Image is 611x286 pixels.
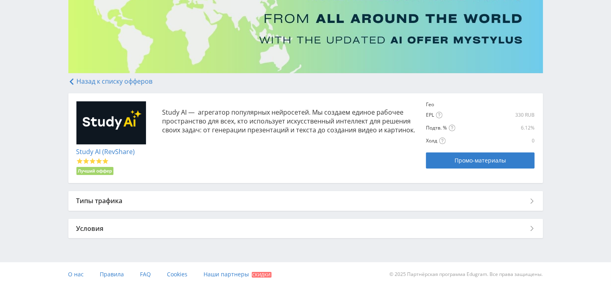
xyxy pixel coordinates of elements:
[68,219,543,238] div: Условия
[167,270,188,278] span: Cookies
[426,138,498,144] div: Холд
[162,108,418,134] p: Study AI — агрегатор популярных нейросетей. Мы создаем единое рабочее пространство для всех, кто ...
[76,167,114,175] li: Лучший оффер
[76,101,146,145] img: 26da8b37dabeab13929e644082f29e99.jpg
[426,101,452,108] div: Гео
[140,270,151,278] span: FAQ
[426,125,498,132] div: Подтв. %
[500,138,535,144] div: 0
[500,125,535,131] div: 6.12%
[76,147,135,156] a: Study AI (RevShare)
[68,77,153,86] a: Назад к списку офферов
[100,270,124,278] span: Правила
[426,152,535,169] a: Промо-материалы
[252,272,272,278] span: Скидки
[204,270,249,278] span: Наши партнеры
[455,157,506,164] span: Промо-материалы
[68,191,543,210] div: Типы трафика
[68,270,84,278] span: О нас
[426,112,452,119] div: EPL
[453,112,535,118] div: 330 RUB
